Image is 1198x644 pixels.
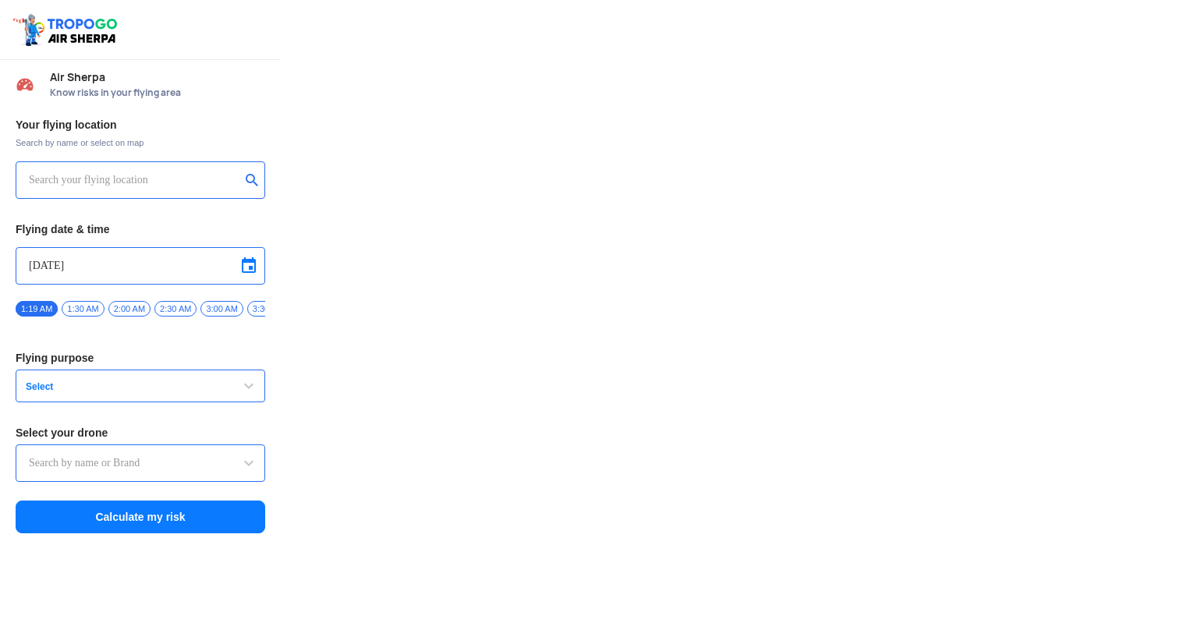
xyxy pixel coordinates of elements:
[154,301,197,317] span: 2:30 AM
[12,12,122,48] img: ic_tgdronemaps.svg
[16,75,34,94] img: Risk Scores
[16,224,265,235] h3: Flying date & time
[16,427,265,438] h3: Select your drone
[16,370,265,402] button: Select
[29,454,252,472] input: Search by name or Brand
[29,171,240,189] input: Search your flying location
[62,301,104,317] span: 1:30 AM
[16,501,265,533] button: Calculate my risk
[247,301,289,317] span: 3:30 AM
[16,119,265,130] h3: Your flying location
[19,380,214,393] span: Select
[16,301,58,317] span: 1:19 AM
[50,71,265,83] span: Air Sherpa
[29,257,252,275] input: Select Date
[200,301,243,317] span: 3:00 AM
[108,301,151,317] span: 2:00 AM
[16,352,265,363] h3: Flying purpose
[50,87,265,99] span: Know risks in your flying area
[16,136,265,149] span: Search by name or select on map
